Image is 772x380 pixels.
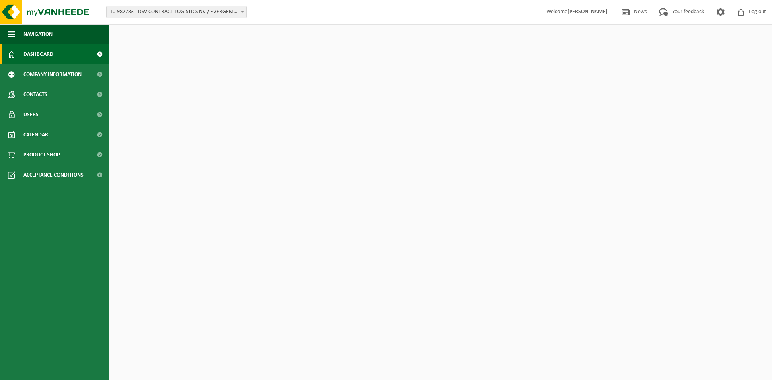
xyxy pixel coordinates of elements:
[23,105,39,125] span: Users
[23,24,53,44] span: Navigation
[23,44,53,64] span: Dashboard
[23,84,47,105] span: Contacts
[107,6,246,18] span: 10-982783 - DSV CONTRACT LOGISTICS NV / EVERGEM - EVERGEM
[23,125,48,145] span: Calendar
[23,145,60,165] span: Product Shop
[23,64,82,84] span: Company information
[567,9,608,15] strong: [PERSON_NAME]
[23,165,84,185] span: Acceptance conditions
[106,6,247,18] span: 10-982783 - DSV CONTRACT LOGISTICS NV / EVERGEM - EVERGEM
